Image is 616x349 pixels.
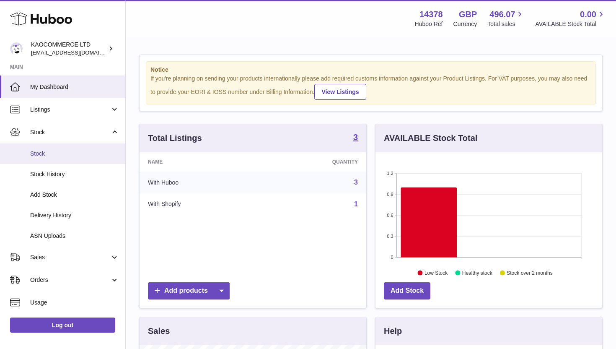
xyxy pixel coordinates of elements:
span: Orders [30,276,110,284]
span: 496.07 [489,9,515,20]
td: With Huboo [140,172,262,193]
strong: GBP [459,9,477,20]
span: Stock History [30,170,119,178]
td: With Shopify [140,193,262,215]
h3: Sales [148,326,170,337]
text: 0 [391,255,393,260]
strong: 14378 [419,9,443,20]
text: Stock over 2 months [507,270,552,276]
div: Huboo Ref [415,20,443,28]
text: 1.2 [387,171,393,176]
span: My Dashboard [30,83,119,91]
text: Low Stock [424,270,448,276]
text: Healthy stock [462,270,493,276]
a: Add Stock [384,282,430,300]
a: View Listings [314,84,366,100]
text: 0.9 [387,192,393,197]
text: 0.3 [387,234,393,239]
a: 3 [354,179,358,186]
div: KAOCOMMERCE LTD [31,41,106,57]
div: If you're planning on sending your products internationally please add required customs informati... [150,75,591,100]
a: Add products [148,282,230,300]
span: Stock [30,150,119,158]
span: Stock [30,128,110,136]
span: Sales [30,253,110,261]
span: AVAILABLE Stock Total [535,20,606,28]
a: 1 [354,201,358,208]
span: [EMAIL_ADDRESS][DOMAIN_NAME] [31,49,123,56]
th: Quantity [262,152,366,172]
h3: Help [384,326,402,337]
th: Name [140,152,262,172]
h3: Total Listings [148,133,202,144]
a: Log out [10,318,115,333]
a: 496.07 Total sales [487,9,525,28]
span: ASN Uploads [30,232,119,240]
div: Currency [453,20,477,28]
img: hello@lunera.co.uk [10,42,23,55]
span: Usage [30,299,119,307]
h3: AVAILABLE Stock Total [384,133,477,144]
span: Total sales [487,20,525,28]
strong: Notice [150,66,591,74]
text: 0.6 [387,213,393,218]
a: 3 [353,133,358,143]
span: Add Stock [30,191,119,199]
strong: 3 [353,133,358,141]
span: Listings [30,106,110,114]
a: 0.00 AVAILABLE Stock Total [535,9,606,28]
span: 0.00 [580,9,596,20]
span: Delivery History [30,211,119,219]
